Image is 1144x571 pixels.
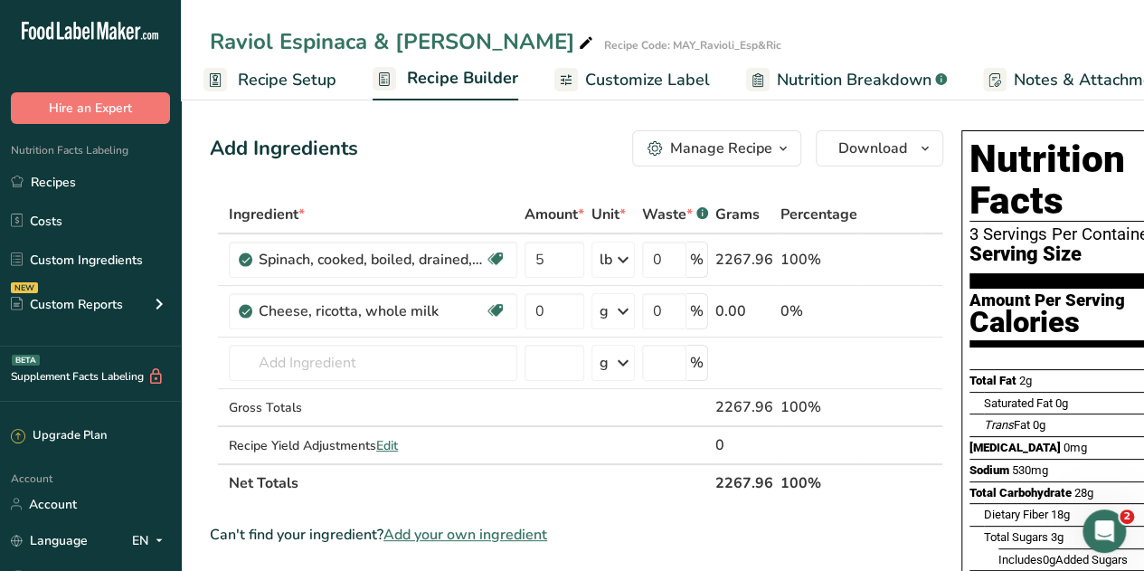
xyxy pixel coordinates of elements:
a: Recipe Setup [203,60,336,100]
span: 0g [1055,396,1068,410]
div: lb [600,249,612,271]
span: Dietary Fiber [984,508,1048,521]
span: Grams [715,204,760,225]
div: 100% [780,249,857,271]
div: 0.00 [715,300,773,322]
div: Manage Recipe [670,138,772,159]
div: 2267.96 [715,249,773,271]
span: Total Carbohydrate [969,486,1072,500]
div: Raviol Espinaca & [PERSON_NAME] [210,25,597,58]
div: Waste [642,204,708,225]
button: Manage Recipe [632,130,801,167]
div: Add Ingredients [210,134,358,164]
th: Net Totals [225,463,712,501]
div: Recipe Yield Adjustments [229,436,517,455]
span: Saturated Fat [984,396,1053,410]
div: Cheese, ricotta, whole milk [259,300,485,322]
div: EN [132,529,170,551]
a: Recipe Builder [373,58,518,101]
span: 3g [1051,530,1064,544]
div: Upgrade Plan [11,427,107,445]
span: 28g [1074,486,1093,500]
div: Recipe Code: MAY_Ravioli_Esp&Ric [604,37,781,53]
div: Custom Reports [11,295,123,314]
span: Total Sugars [984,530,1048,544]
span: 0g [1043,553,1055,566]
span: Add your own ingredient [383,524,547,546]
span: Unit [591,204,626,225]
span: Percentage [780,204,857,225]
button: Hire an Expert [11,92,170,124]
span: Edit [376,437,398,454]
span: Recipe Setup [238,68,336,92]
div: Calories [969,309,1125,336]
iframe: Intercom live chat [1083,509,1126,553]
div: 0% [780,300,857,322]
span: [MEDICAL_DATA] [969,441,1061,454]
span: Amount [525,204,584,225]
span: Sodium [969,463,1009,477]
div: NEW [11,282,38,293]
span: 0g [1033,418,1045,432]
i: Trans [984,418,1014,432]
a: Language [11,525,88,557]
input: Add Ingredient [229,345,517,381]
span: 2 [1120,509,1134,524]
span: Download [838,138,907,159]
div: g [600,352,609,374]
button: Download [816,130,943,167]
div: Amount Per Serving [969,292,1125,309]
th: 2267.96 [712,463,777,501]
div: 0 [715,434,773,456]
span: 18g [1051,508,1070,521]
span: Serving Size [969,243,1082,266]
div: Can't find your ingredient? [210,524,943,546]
span: Total Fat [969,374,1016,387]
span: Includes Added Sugars [998,553,1128,566]
a: Customize Label [554,60,710,100]
span: 530mg [1012,463,1048,477]
th: 100% [777,463,861,501]
div: Spinach, cooked, boiled, drained, without salt [259,249,485,271]
span: 0mg [1064,441,1087,454]
span: 2g [1019,374,1032,387]
div: Gross Totals [229,398,517,417]
span: Ingredient [229,204,305,225]
div: 100% [780,396,857,418]
div: 2267.96 [715,396,773,418]
span: Recipe Builder [407,66,518,90]
span: Fat [984,418,1030,432]
span: Customize Label [585,68,710,92]
div: g [600,300,609,322]
span: Nutrition Breakdown [777,68,931,92]
div: BETA [12,355,40,366]
a: Nutrition Breakdown [746,60,947,100]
